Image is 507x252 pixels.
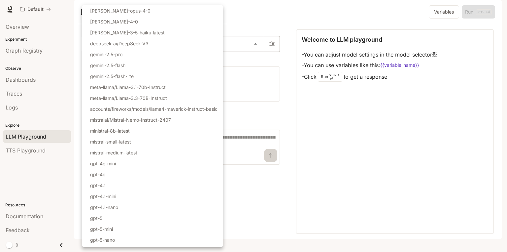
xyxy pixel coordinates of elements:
[90,95,167,102] p: meta-llama/Llama-3.3-70B-Instruct
[90,18,138,25] p: [PERSON_NAME]-4-0
[90,236,115,243] p: gpt-5-nano
[90,193,116,200] p: gpt-4.1-mini
[90,40,149,47] p: deepseek-ai/DeepSeek-V3
[90,62,125,69] p: gemini-2.5-flash
[90,51,122,58] p: gemini-2.5-pro
[90,204,118,211] p: gpt-4.1-nano
[90,160,116,167] p: gpt-4o-mini
[90,171,105,178] p: gpt-4o
[90,73,134,80] p: gemini-2.5-flash-lite
[90,29,165,36] p: [PERSON_NAME]-3-5-haiku-latest
[90,149,137,156] p: mistral-medium-latest
[90,84,166,91] p: meta-llama/Llama-3.1-70b-Instruct
[90,127,130,134] p: ministral-8b-latest
[90,215,102,222] p: gpt-5
[90,116,171,123] p: mistralai/Mistral-Nemo-Instruct-2407
[90,182,106,189] p: gpt-4.1
[90,138,131,145] p: mistral-small-latest
[90,105,218,112] p: accounts/fireworks/models/llama4-maverick-instruct-basic
[90,7,151,14] p: [PERSON_NAME]-opus-4-0
[90,226,113,232] p: gpt-5-mini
